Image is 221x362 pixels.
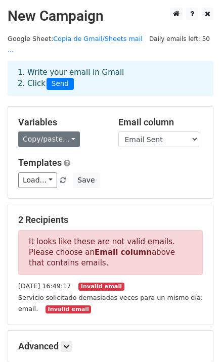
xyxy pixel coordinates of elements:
a: Daily emails left: 50 [146,35,213,42]
small: Invalid email [46,305,91,314]
a: Templates [18,157,62,168]
h5: Advanced [18,341,203,352]
a: Copia de Gmail/Sheets mail ... [8,35,143,54]
h5: Variables [18,117,103,128]
span: Daily emails left: 50 [146,33,213,44]
p: It looks like these are not valid emails. Please choose an above that contains emails. [18,230,203,275]
small: Google Sheet: [8,35,143,54]
span: Send [47,78,74,90]
strong: Email column [95,248,152,257]
h2: New Campaign [8,8,213,25]
h5: 2 Recipients [18,214,203,225]
h5: Email column [118,117,203,128]
a: Load... [18,172,57,188]
small: [DATE] 16:49:17 [18,282,71,290]
a: Copy/paste... [18,131,80,147]
div: Widget de chat [170,313,221,362]
small: Invalid email [78,283,124,291]
iframe: Chat Widget [170,313,221,362]
div: 1. Write your email in Gmail 2. Click [10,67,211,90]
small: Servicio solicitado demasiadas veces para un mismo día: email. [18,294,203,313]
button: Save [73,172,99,188]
